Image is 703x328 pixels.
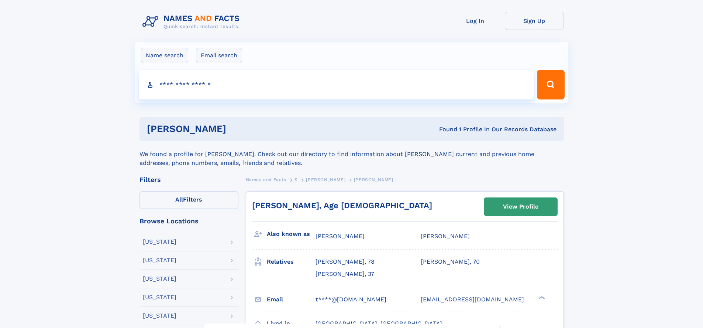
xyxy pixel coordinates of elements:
[484,198,557,216] a: View Profile
[332,125,556,133] div: Found 1 Profile In Our Records Database
[139,218,238,224] div: Browse Locations
[316,233,365,240] span: [PERSON_NAME]
[147,124,333,133] h1: [PERSON_NAME]
[316,258,375,266] a: [PERSON_NAME], 78
[421,296,524,303] span: [EMAIL_ADDRESS][DOMAIN_NAME]
[246,175,286,184] a: Names and Facts
[139,70,534,99] input: search input
[139,141,564,168] div: We found a profile for [PERSON_NAME]. Check out our directory to find information about [PERSON_N...
[267,228,316,240] h3: Also known as
[505,12,564,30] a: Sign Up
[421,233,470,240] span: [PERSON_NAME]
[196,48,242,63] label: Email search
[143,276,176,282] div: [US_STATE]
[141,48,188,63] label: Name search
[252,201,432,210] a: [PERSON_NAME], Age [DEMOGRAPHIC_DATA]
[503,198,538,215] div: View Profile
[294,175,298,184] a: S
[143,257,176,263] div: [US_STATE]
[316,320,442,327] span: [GEOGRAPHIC_DATA], [GEOGRAPHIC_DATA]
[446,12,505,30] a: Log In
[143,294,176,300] div: [US_STATE]
[267,256,316,268] h3: Relatives
[421,258,480,266] a: [PERSON_NAME], 70
[139,191,238,209] label: Filters
[139,176,238,183] div: Filters
[354,177,393,182] span: [PERSON_NAME]
[139,12,246,32] img: Logo Names and Facts
[267,293,316,306] h3: Email
[143,313,176,319] div: [US_STATE]
[294,177,298,182] span: S
[537,295,545,300] div: ❯
[537,70,564,99] button: Search Button
[316,270,374,278] a: [PERSON_NAME], 37
[306,177,345,182] span: [PERSON_NAME]
[175,196,183,203] span: All
[143,239,176,245] div: [US_STATE]
[306,175,345,184] a: [PERSON_NAME]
